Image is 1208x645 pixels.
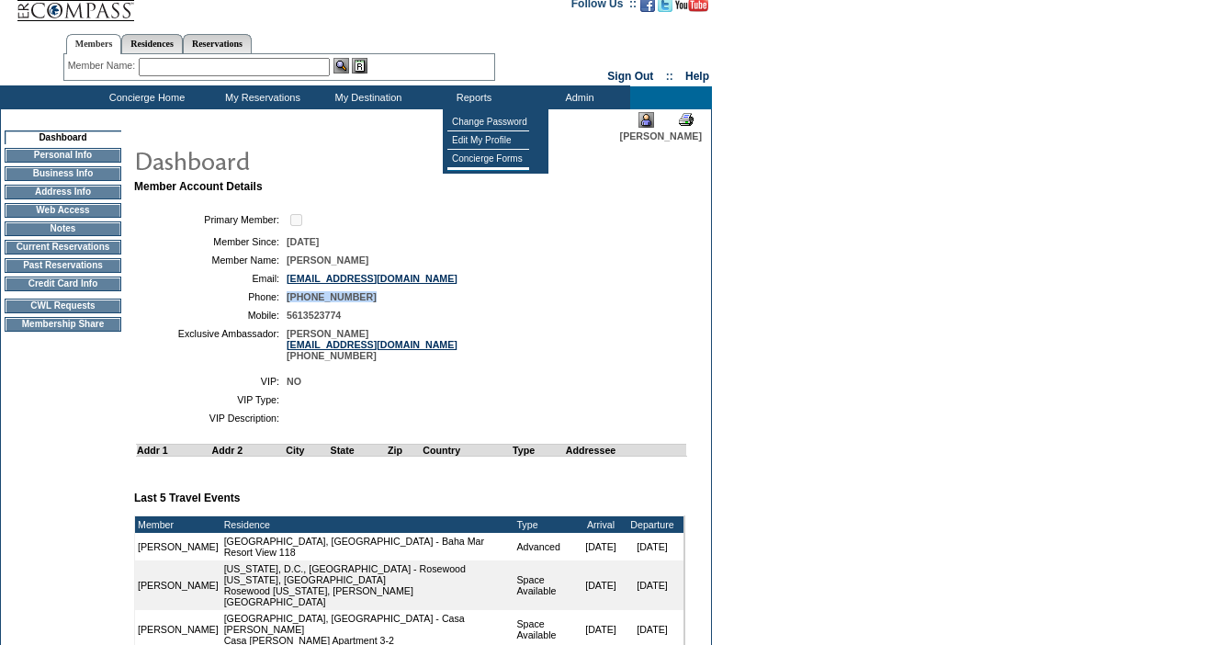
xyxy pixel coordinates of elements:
td: [PERSON_NAME] [135,560,221,610]
td: [PERSON_NAME] [135,533,221,560]
td: Web Access [5,203,121,218]
td: Member [135,516,221,533]
td: CWL Requests [5,299,121,313]
img: pgTtlDashboard.gif [133,141,501,178]
span: [DATE] [287,236,319,247]
td: VIP Type: [141,394,279,405]
td: Type [514,516,575,533]
td: My Destination [313,86,419,109]
td: Addr 1 [137,444,212,456]
td: Change Password [447,113,529,131]
td: Zip [388,444,423,456]
img: Print Dashboard [679,113,694,126]
td: [DATE] [575,533,627,560]
td: Edit My Profile [447,131,529,150]
td: Concierge Forms [447,150,529,168]
td: [GEOGRAPHIC_DATA], [GEOGRAPHIC_DATA] - Baha Mar Resort View 118 [221,533,514,560]
td: VIP Description: [141,413,279,424]
td: Member Since: [141,236,279,247]
a: Sign Out [607,70,653,83]
a: Follow us on Twitter [658,3,672,14]
td: VIP: [141,376,279,387]
span: 5613523774 [287,310,341,321]
td: Addressee [566,444,687,456]
td: State [331,444,388,456]
b: Last 5 Travel Events [134,492,240,504]
td: Country [423,444,513,456]
span: :: [666,70,673,83]
b: Member Account Details [134,180,263,193]
span: [PERSON_NAME] [PHONE_NUMBER] [287,328,457,361]
td: Admin [525,86,630,109]
td: [DATE] [575,560,627,610]
td: Phone: [141,291,279,302]
div: Member Name: [68,58,139,74]
td: Addr 2 [212,444,287,456]
td: Departure [627,516,678,533]
td: Notes [5,221,121,236]
td: Mobile: [141,310,279,321]
td: My Reservations [208,86,313,109]
a: Help [685,70,709,83]
td: Business Info [5,166,121,181]
td: Member Name: [141,255,279,266]
td: Concierge Home [82,86,208,109]
td: [DATE] [627,560,678,610]
span: NO [287,376,301,387]
span: [PERSON_NAME] [620,130,702,141]
td: Email: [141,273,279,284]
td: Arrival [575,516,627,533]
td: Personal Info [5,148,121,163]
a: Become our fan on Facebook [640,3,655,14]
a: Subscribe to our YouTube Channel [675,3,708,14]
a: Residences [121,34,183,53]
td: [US_STATE], D.C., [GEOGRAPHIC_DATA] - Rosewood [US_STATE], [GEOGRAPHIC_DATA] Rosewood [US_STATE],... [221,560,514,610]
img: View [333,58,349,74]
td: Space Available [514,560,575,610]
a: [EMAIL_ADDRESS][DOMAIN_NAME] [287,273,457,284]
td: Type [513,444,566,456]
img: Reservations [352,58,367,74]
td: Advanced [514,533,575,560]
a: [EMAIL_ADDRESS][DOMAIN_NAME] [287,339,457,350]
td: Current Reservations [5,240,121,255]
td: City [286,444,330,456]
td: Credit Card Info [5,277,121,291]
td: Address Info [5,185,121,199]
img: Impersonate [638,112,654,128]
td: Membership Share [5,317,121,332]
td: Reports [419,86,525,109]
a: Reservations [183,34,252,53]
span: [PERSON_NAME] [287,255,368,266]
span: [PHONE_NUMBER] [287,291,377,302]
td: Residence [221,516,514,533]
a: Members [66,34,122,54]
td: Primary Member: [141,211,279,229]
td: [DATE] [627,533,678,560]
td: Exclusive Ambassador: [141,328,279,361]
td: Past Reservations [5,258,121,273]
td: Dashboard [5,130,121,144]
